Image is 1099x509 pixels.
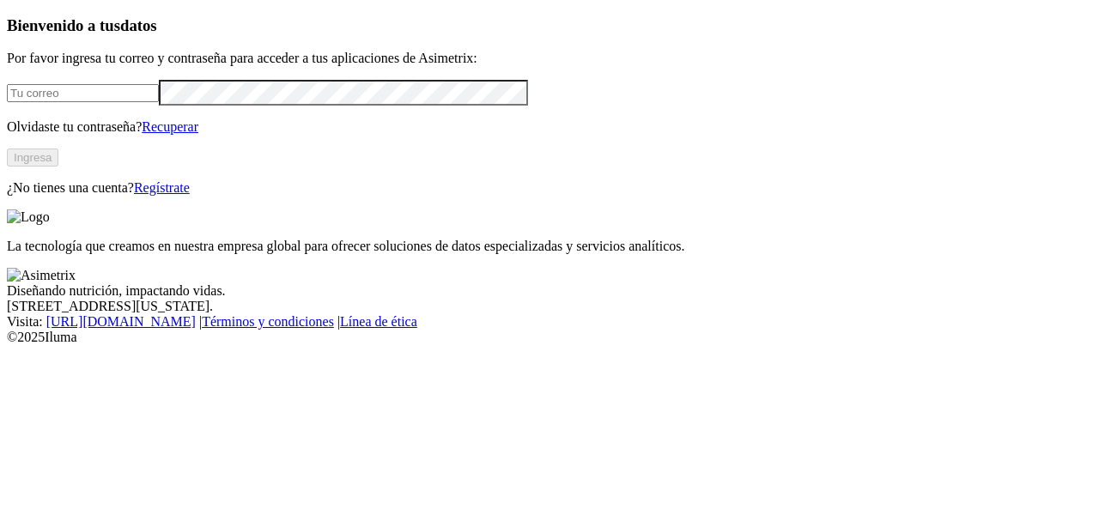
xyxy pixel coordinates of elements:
[142,119,198,134] a: Recuperar
[7,16,1092,35] h3: Bienvenido a tus
[120,16,157,34] span: datos
[7,84,159,102] input: Tu correo
[7,180,1092,196] p: ¿No tienes una cuenta?
[7,148,58,167] button: Ingresa
[7,51,1092,66] p: Por favor ingresa tu correo y contraseña para acceder a tus aplicaciones de Asimetrix:
[7,299,1092,314] div: [STREET_ADDRESS][US_STATE].
[7,330,1092,345] div: © 2025 Iluma
[134,180,190,195] a: Regístrate
[7,268,76,283] img: Asimetrix
[46,314,196,329] a: [URL][DOMAIN_NAME]
[7,119,1092,135] p: Olvidaste tu contraseña?
[7,209,50,225] img: Logo
[7,314,1092,330] div: Visita : | |
[7,239,1092,254] p: La tecnología que creamos en nuestra empresa global para ofrecer soluciones de datos especializad...
[340,314,417,329] a: Línea de ética
[202,314,334,329] a: Términos y condiciones
[7,283,1092,299] div: Diseñando nutrición, impactando vidas.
